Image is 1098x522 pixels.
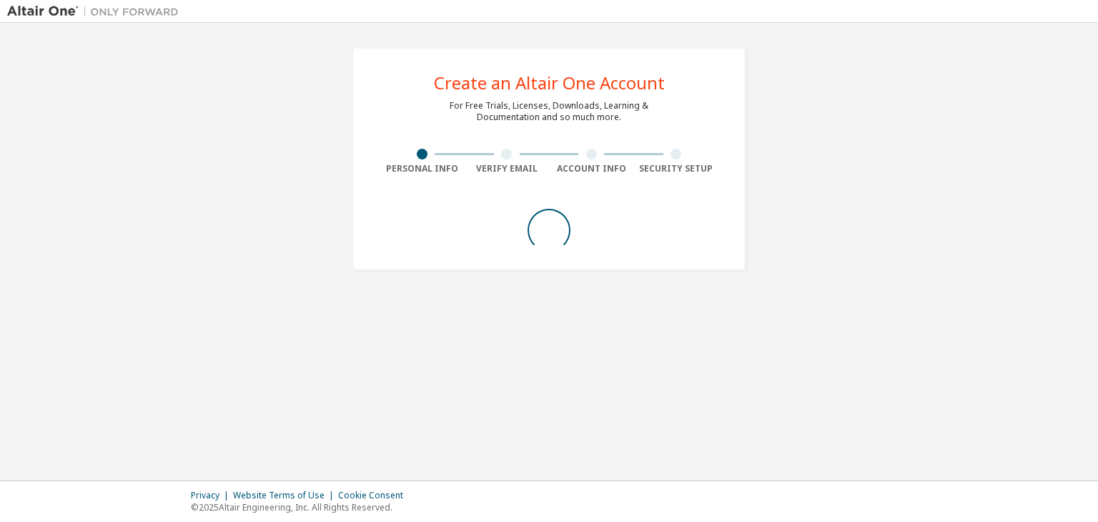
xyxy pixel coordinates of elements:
[7,4,186,19] img: Altair One
[191,501,412,513] p: © 2025 Altair Engineering, Inc. All Rights Reserved.
[338,490,412,501] div: Cookie Consent
[191,490,233,501] div: Privacy
[450,100,648,123] div: For Free Trials, Licenses, Downloads, Learning & Documentation and so much more.
[549,163,634,174] div: Account Info
[634,163,719,174] div: Security Setup
[380,163,465,174] div: Personal Info
[233,490,338,501] div: Website Terms of Use
[465,163,550,174] div: Verify Email
[434,74,665,92] div: Create an Altair One Account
